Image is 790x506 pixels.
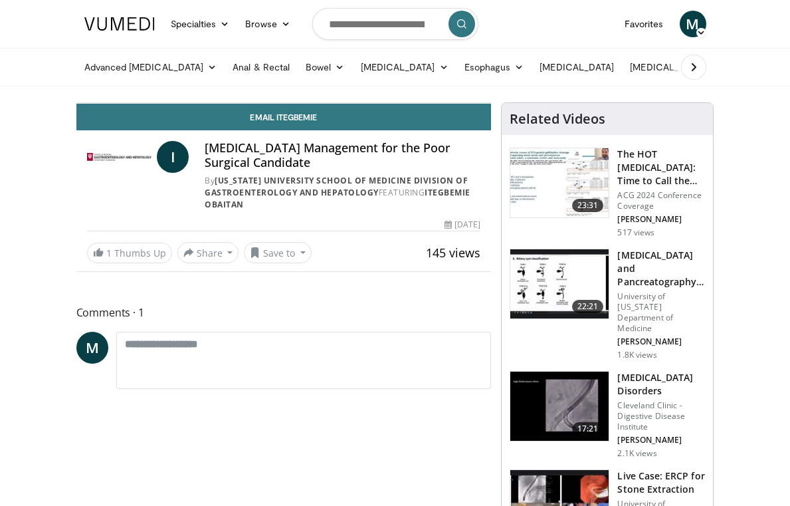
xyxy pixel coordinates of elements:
[572,422,604,436] span: 17:21
[572,300,604,313] span: 22:21
[298,54,352,80] a: Bowel
[205,175,480,211] div: By FEATURING
[617,336,705,347] p: [PERSON_NAME]
[572,199,604,212] span: 23:31
[617,350,656,360] p: 1.8K views
[680,11,706,37] a: M
[76,104,492,130] a: Email Itegbemie
[177,242,239,263] button: Share
[84,17,155,31] img: VuMedi Logo
[617,227,654,238] p: 517 views
[312,8,478,40] input: Search topics, interventions
[617,435,705,445] p: [PERSON_NAME]
[225,54,298,80] a: Anal & Rectal
[510,111,605,127] h4: Related Videos
[617,448,656,459] p: 2.1K views
[617,469,705,496] h3: Live Case: ERCP for Stone Extraction
[532,54,622,80] a: [MEDICAL_DATA]
[106,247,112,259] span: 1
[426,245,480,261] span: 145 views
[510,148,705,238] a: 23:31 The HOT [MEDICAL_DATA]: Time to Call the [MEDICAL_DATA] ACG 2024 Conference Coverage [PERSO...
[617,148,705,188] h3: The HOT [MEDICAL_DATA]: Time to Call the [MEDICAL_DATA]
[76,304,492,321] span: Comments 1
[76,332,108,364] a: M
[622,54,726,80] a: [MEDICAL_DATA]
[205,175,468,198] a: [US_STATE] University School of Medicine Division of Gastroenterology and Hepatology
[205,141,480,170] h4: [MEDICAL_DATA] Management for the Poor Surgical Candidate
[510,249,609,318] img: f2a564ac-f79a-4a91-bf7b-b84a8cb0f685.150x105_q85_crop-smart_upscale.jpg
[244,242,312,263] button: Save to
[444,219,480,231] div: [DATE]
[205,187,470,210] a: Itegbemie Obaitan
[456,54,532,80] a: Esophagus
[87,141,152,173] img: Indiana University School of Medicine Division of Gastroenterology and Hepatology
[510,371,705,459] a: 17:21 [MEDICAL_DATA] Disorders Cleveland Clinic - Digestive Disease Institute [PERSON_NAME] 2.1K ...
[76,54,225,80] a: Advanced [MEDICAL_DATA]
[617,249,705,289] h3: [MEDICAL_DATA] and Pancreatography: Levelling up your [MEDICAL_DATA] I…
[617,11,672,37] a: Favorites
[617,291,705,334] p: University of [US_STATE] Department of Medicine
[510,249,705,360] a: 22:21 [MEDICAL_DATA] and Pancreatography: Levelling up your [MEDICAL_DATA] I… University of [US_S...
[510,148,609,217] img: ba50df68-c1e0-47c3-8b2c-701c38947694.150x105_q85_crop-smart_upscale.jpg
[163,11,238,37] a: Specialties
[237,11,298,37] a: Browse
[617,190,705,211] p: ACG 2024 Conference Coverage
[87,243,172,263] a: 1 Thumbs Up
[353,54,456,80] a: [MEDICAL_DATA]
[617,214,705,225] p: [PERSON_NAME]
[510,372,609,441] img: 2be06fa1-8f42-4bab-b66d-9367dd3d8d02.150x105_q85_crop-smart_upscale.jpg
[617,371,705,398] h3: [MEDICAL_DATA] Disorders
[157,141,189,173] a: I
[617,400,705,432] p: Cleveland Clinic - Digestive Disease Institute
